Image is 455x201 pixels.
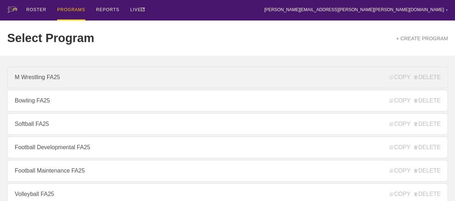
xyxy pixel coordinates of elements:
iframe: Chat Widget [326,118,455,201]
span: DELETE [414,97,441,104]
div: ▼ [446,8,448,12]
span: COPY [390,74,410,81]
span: DELETE [414,74,441,81]
a: M Wrestling FA25 [7,67,448,88]
img: logo [7,6,17,13]
a: + CREATE PROGRAM [396,36,448,41]
span: COPY [390,97,410,104]
a: Football Maintenance FA25 [7,160,448,182]
a: Softball FA25 [7,113,448,135]
a: Bowling FA25 [7,90,448,111]
a: Football Developmental FA25 [7,137,448,158]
